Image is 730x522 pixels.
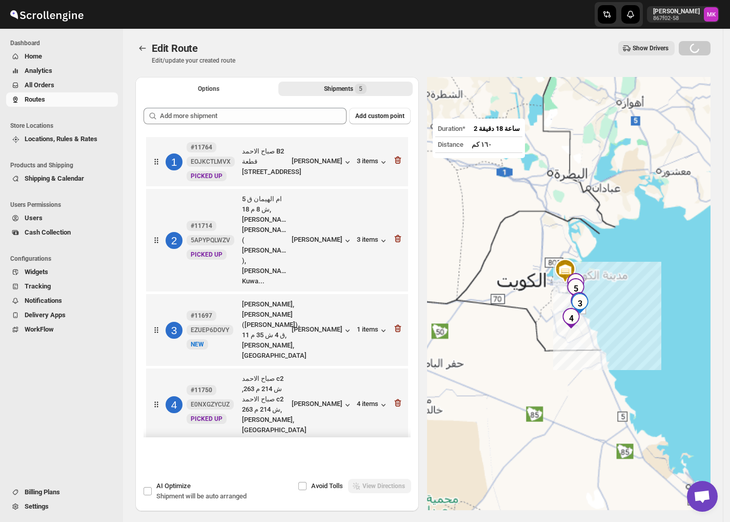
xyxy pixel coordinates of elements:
[191,144,212,151] b: #11764
[25,52,42,60] span: Home
[25,325,54,333] span: WorkFlow
[569,292,590,313] div: 2
[653,15,700,22] p: 867f02-58
[191,386,212,394] b: #11750
[565,278,586,299] div: 5
[292,400,353,410] button: [PERSON_NAME]
[472,141,492,148] span: ١٦٠ كم
[135,41,150,55] button: Routes
[349,108,411,124] button: Add custom point
[6,92,118,107] button: Routes
[687,481,718,512] div: دردشة مفتوحة
[198,85,219,93] span: Options
[438,141,463,148] span: Distance
[242,146,288,177] div: صباح الاحمد B2 قطعة [STREET_ADDRESS]
[6,322,118,337] button: WorkFlow
[191,326,229,334] span: EZUEP6DOVY
[25,502,49,510] span: Settings
[324,84,367,94] div: Shipments
[166,153,182,170] div: 1
[152,56,235,65] p: Edit/update your created route
[357,157,389,167] button: 3 items
[10,255,118,263] span: Configurations
[561,308,581,328] div: 4
[6,485,118,499] button: Billing Plans
[10,122,118,130] span: Store Locations
[6,171,118,186] button: Shipping & Calendar
[292,325,353,336] button: [PERSON_NAME]
[292,236,353,246] button: [PERSON_NAME]
[704,7,718,22] span: Mostafa Khalifa
[6,279,118,294] button: Tracking
[565,273,586,294] div: 1
[146,294,408,366] div: 3#11697EZUEP6DOVYNewNEW[PERSON_NAME], [PERSON_NAME] ([PERSON_NAME])، ق 4 ش 35 م 11, [PERSON_NAME]...
[6,294,118,308] button: Notifications
[633,44,668,52] span: Show Drivers
[355,112,404,120] span: Add custom point
[707,11,716,18] text: MK
[166,232,182,249] div: 2
[438,125,465,132] span: Duration*
[146,189,408,292] div: 2#117145APYPQLWZVNewPICKED UPام الهيمان ق 5 ش 8 م 18, [PERSON_NAME], [PERSON_NAME] ( [PERSON_NAME...
[359,85,362,93] span: 5
[166,396,182,413] div: 4
[191,251,222,258] span: PICKED UP
[6,225,118,240] button: Cash Collection
[311,482,343,490] span: Avoid Tolls
[6,265,118,279] button: Widgets
[10,161,118,169] span: Products and Shipping
[25,282,51,290] span: Tracking
[357,236,389,246] button: 3 items
[8,2,85,27] img: ScrollEngine
[25,268,48,276] span: Widgets
[278,82,413,96] button: Selected Shipments
[25,81,54,89] span: All Orders
[25,175,84,182] span: Shipping & Calendar
[6,78,118,92] button: All Orders
[135,100,419,441] div: Selected Shipments
[25,228,71,236] span: Cash Collection
[191,158,231,166] span: EOJKCTLMVX
[191,341,204,348] span: NEW
[25,214,43,222] span: Users
[166,322,182,339] div: 3
[156,492,247,500] span: Shipment will be auto arranged
[152,42,198,54] span: Edit Route
[6,64,118,78] button: Analytics
[191,312,212,319] b: #11697
[242,374,288,435] div: صباح الاحمد c2 ش 214 م 263, صباح الاحمد c2 ش 214 م 263, [PERSON_NAME], [GEOGRAPHIC_DATA]
[242,194,288,286] div: ام الهيمان ق 5 ش 8 م 18, [PERSON_NAME], [PERSON_NAME] ( [PERSON_NAME] ), [PERSON_NAME], Kuwa...
[242,299,288,361] div: [PERSON_NAME], [PERSON_NAME] ([PERSON_NAME])، ق 4 ش 35 م 11, [PERSON_NAME], [GEOGRAPHIC_DATA]
[6,211,118,225] button: Users
[191,222,212,229] b: #11714
[292,157,353,167] button: [PERSON_NAME]
[618,41,675,55] button: Show Drivers
[141,82,276,96] button: All Route Options
[647,6,719,23] button: User menu
[10,39,118,47] span: Dashboard
[156,482,191,490] span: AI Optimize
[6,132,118,146] button: Locations, Rules & Rates
[191,236,230,244] span: 5APYPQLWZV
[25,488,60,496] span: Billing Plans
[570,293,590,314] div: 3
[474,125,520,132] span: 2 ساعة 18 دقيقة
[653,7,700,15] p: [PERSON_NAME]
[191,400,230,409] span: E0NXGZYCUZ
[357,400,389,410] button: 4 items
[25,297,62,304] span: Notifications
[10,201,118,209] span: Users Permissions
[357,325,389,336] div: 1 items
[6,499,118,514] button: Settings
[160,108,347,124] input: Add more shipment
[191,415,222,422] span: PICKED UP
[191,172,222,180] span: PICKED UP
[25,135,97,143] span: Locations, Rules & Rates
[6,308,118,322] button: Delivery Apps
